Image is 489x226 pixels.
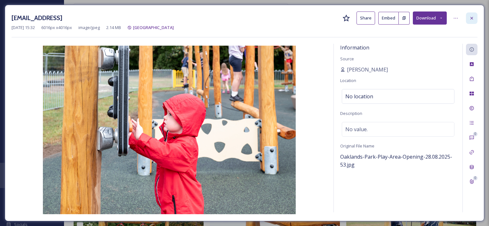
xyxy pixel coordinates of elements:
div: 0 [473,176,477,180]
button: Download [413,11,447,25]
span: [GEOGRAPHIC_DATA] [133,25,174,30]
span: Original File Name [340,143,374,149]
span: Oaklands-Park-Play-Area-Opening-28.08.2025-53.jpg [340,153,452,168]
div: 0 [473,132,477,136]
button: Embed [378,12,399,25]
span: Source [340,56,354,62]
span: [DATE] 15:32 [12,25,35,31]
span: No location [345,93,373,100]
img: emilyjanelovell%40gmail.com-Oaklands-Park-Play-Area-Opening-28.08.2025-53.jpg [12,46,327,214]
h3: [EMAIL_ADDRESS] [12,13,62,23]
span: No value. [345,125,368,133]
span: Location [340,78,356,83]
span: Description [340,110,362,116]
span: [PERSON_NAME] [347,66,388,73]
span: Information [340,44,369,51]
button: Share [357,11,375,25]
span: image/jpeg [78,25,100,31]
span: 2.14 MB [106,25,121,31]
span: 6016 px x 4016 px [41,25,72,31]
